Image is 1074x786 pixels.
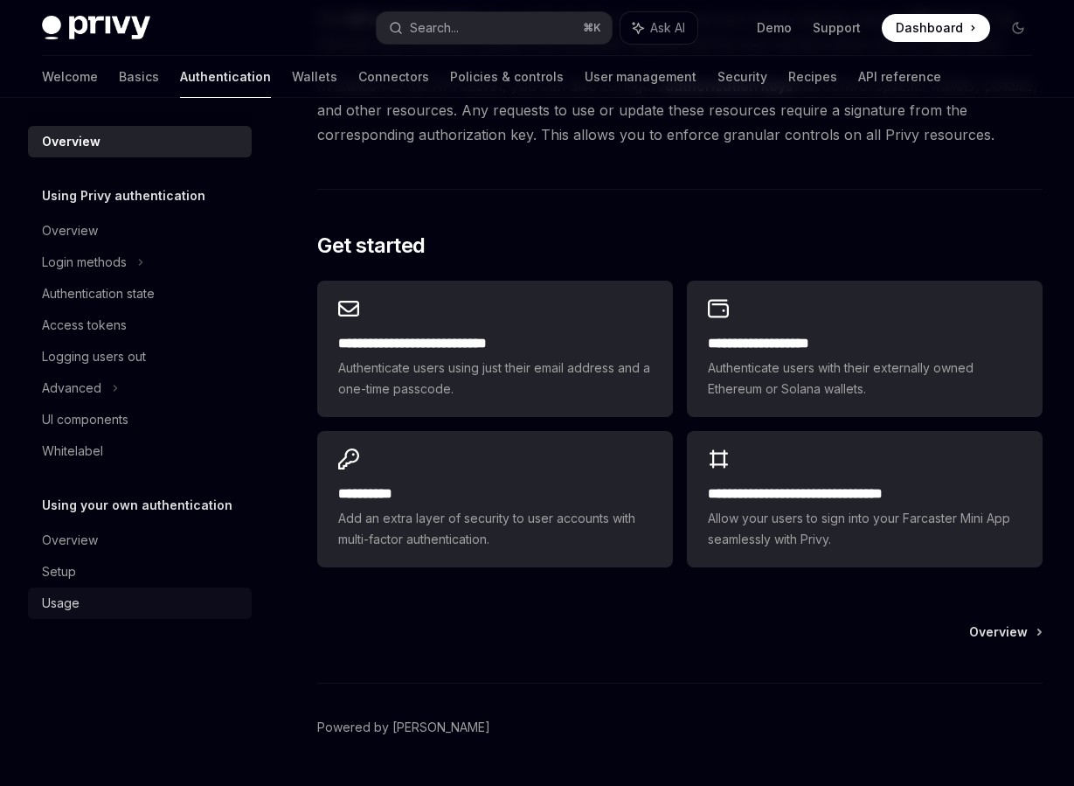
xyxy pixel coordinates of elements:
button: Toggle dark mode [1004,14,1032,42]
a: Demo [757,19,792,37]
a: Usage [28,588,252,619]
div: Setup [42,561,76,582]
div: Whitelabel [42,441,103,462]
a: Setup [28,556,252,588]
a: Dashboard [882,14,990,42]
div: Logging users out [42,346,146,367]
span: Authenticate users with their externally owned Ethereum or Solana wallets. [708,358,1022,400]
a: Basics [119,56,159,98]
div: Search... [410,17,459,38]
a: Authentication [180,56,271,98]
a: Recipes [788,56,837,98]
a: **** *****Add an extra layer of security to user accounts with multi-factor authentication. [317,431,673,567]
div: Access tokens [42,315,127,336]
span: Authenticate users using just their email address and a one-time passcode. [338,358,652,400]
a: Overview [28,525,252,556]
button: Search...⌘K [377,12,612,44]
a: Connectors [358,56,429,98]
a: Access tokens [28,310,252,341]
a: User management [585,56,696,98]
a: API reference [858,56,941,98]
h5: Using Privy authentication [42,185,205,206]
div: Overview [42,530,98,551]
div: Overview [42,220,98,241]
div: Overview [42,131,100,152]
a: **** **** **** ****Authenticate users with their externally owned Ethereum or Solana wallets. [687,281,1043,417]
span: ⌘ K [583,21,601,35]
span: Dashboard [896,19,963,37]
a: Powered by [PERSON_NAME] [317,719,490,736]
a: UI components [28,404,252,435]
span: Ask AI [650,19,685,37]
a: Whitelabel [28,435,252,467]
img: dark logo [42,16,150,40]
span: Allow your users to sign into your Farcaster Mini App seamlessly with Privy. [708,508,1022,550]
a: Security [717,56,767,98]
div: Login methods [42,252,127,273]
a: Wallets [292,56,337,98]
button: Ask AI [620,12,697,44]
span: In addition to the API secret, you can also configure that control specific wallets, policies, an... [317,73,1043,147]
div: Authentication state [42,283,155,304]
a: Authentication state [28,278,252,310]
h5: Using your own authentication [42,495,232,516]
div: Usage [42,593,80,614]
a: Overview [969,623,1041,641]
span: Get started [317,232,425,260]
div: UI components [42,409,128,430]
div: Advanced [42,378,101,399]
span: Overview [969,623,1028,641]
span: Add an extra layer of security to user accounts with multi-factor authentication. [338,508,652,550]
a: Overview [28,215,252,247]
a: Policies & controls [450,56,564,98]
a: Logging users out [28,341,252,372]
a: Overview [28,126,252,157]
a: Support [813,19,861,37]
a: Welcome [42,56,98,98]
